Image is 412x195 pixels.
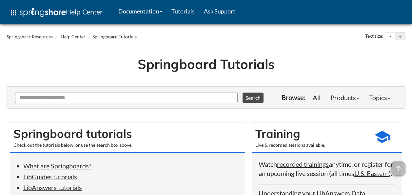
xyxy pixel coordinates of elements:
span: arrow_upward [391,161,405,175]
a: Topics [364,91,395,104]
a: LibAnswers tutorials [23,184,82,191]
li: Springboard Tutorials [87,33,137,40]
button: Increase text size [395,32,405,40]
h1: Springboard Tutorials [11,55,401,73]
span: Help Center [66,8,103,16]
span: school [374,129,390,145]
button: Search [243,93,264,103]
a: Documentation [114,3,167,19]
a: Products [325,91,364,104]
a: LibGuides tutorials [23,173,77,181]
img: Springshare [20,8,66,17]
h2: Springboard tutorials [13,126,242,142]
div: Text size: [364,32,385,41]
a: apps Help Center [5,3,107,23]
a: recorded trainings [277,160,329,168]
a: U.S. Eastern [354,169,389,177]
p: Watch anytime, or register for an upcoming live session (all times ). [259,160,395,178]
div: Check out the tutorials below, or use the search box above. [13,142,242,148]
a: Help Center [61,34,86,39]
p: Browse: [282,93,305,102]
button: Decrease text size [385,32,395,40]
a: What are Springboards? [23,162,91,170]
a: Ask Support [199,3,240,19]
h2: Training [255,126,366,142]
a: Springshare Resources [7,34,53,39]
a: All [308,91,325,104]
a: Tutorials [167,3,199,19]
a: arrow_upward [391,162,405,169]
span: apps [10,9,17,17]
div: Live & recorded sessions available. [255,142,366,148]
